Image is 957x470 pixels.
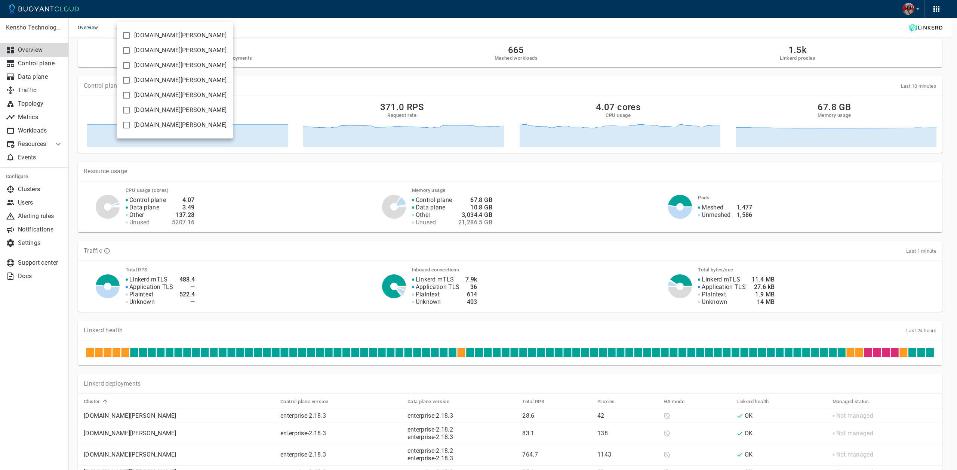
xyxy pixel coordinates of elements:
[134,47,227,54] span: [DOMAIN_NAME][PERSON_NAME]
[134,121,227,129] span: [DOMAIN_NAME][PERSON_NAME]
[134,32,227,39] span: [DOMAIN_NAME][PERSON_NAME]
[134,106,227,114] span: [DOMAIN_NAME][PERSON_NAME]
[134,62,227,69] span: [DOMAIN_NAME][PERSON_NAME]
[134,77,227,84] span: [DOMAIN_NAME][PERSON_NAME]
[134,91,227,99] span: [DOMAIN_NAME][PERSON_NAME]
